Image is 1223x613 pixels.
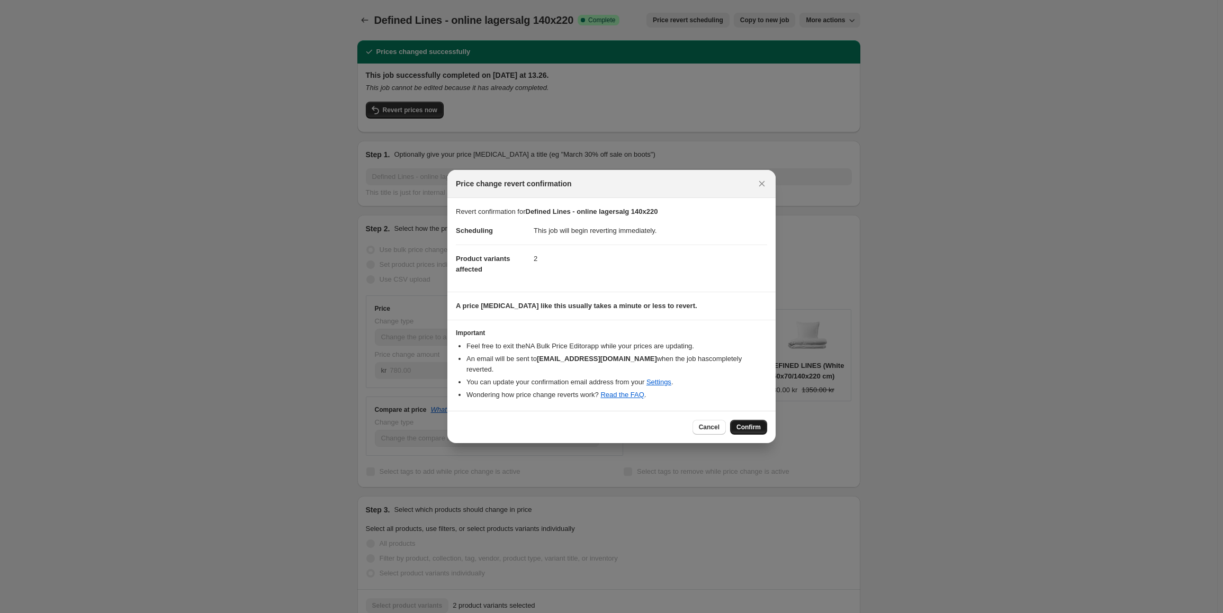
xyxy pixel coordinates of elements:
span: Scheduling [456,227,493,235]
span: Confirm [736,423,761,431]
span: Price change revert confirmation [456,178,572,189]
button: Close [754,176,769,191]
span: Product variants affected [456,255,510,273]
b: [EMAIL_ADDRESS][DOMAIN_NAME] [537,355,657,363]
li: Wondering how price change reverts work? . [466,390,767,400]
li: An email will be sent to when the job has completely reverted . [466,354,767,375]
p: Revert confirmation for [456,206,767,217]
a: Read the FAQ [600,391,644,399]
dd: 2 [534,245,767,273]
button: Confirm [730,420,767,435]
li: You can update your confirmation email address from your . [466,377,767,387]
li: Feel free to exit the NA Bulk Price Editor app while your prices are updating. [466,341,767,351]
button: Cancel [693,420,726,435]
dd: This job will begin reverting immediately. [534,217,767,245]
b: A price [MEDICAL_DATA] like this usually takes a minute or less to revert. [456,302,697,310]
b: Defined Lines - online lagersalg 140x220 [526,208,658,215]
h3: Important [456,329,767,337]
a: Settings [646,378,671,386]
span: Cancel [699,423,720,431]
